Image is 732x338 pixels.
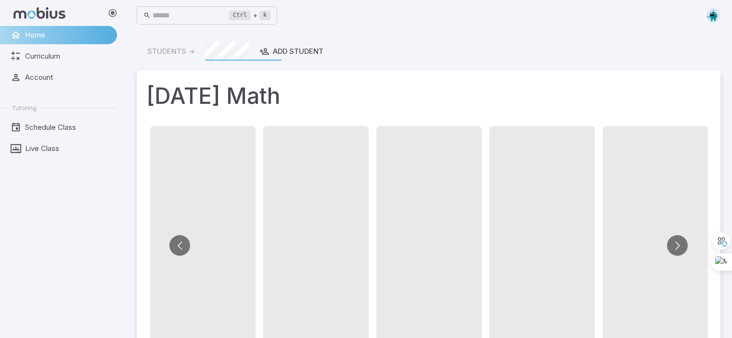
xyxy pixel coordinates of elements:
span: Home [25,30,110,40]
span: Account [25,72,110,83]
span: Curriculum [25,51,110,62]
div: Add Student [259,46,323,57]
h1: [DATE] Math [146,80,711,113]
span: Schedule Class [25,122,110,133]
img: octagon.svg [706,8,720,23]
button: Go to previous slide [169,235,190,256]
button: Go to next slide [667,235,688,256]
kbd: k [259,11,270,20]
kbd: Ctrl [229,11,251,20]
span: Tutoring [12,103,37,112]
span: Live Class [25,143,110,154]
div: + [229,10,270,21]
